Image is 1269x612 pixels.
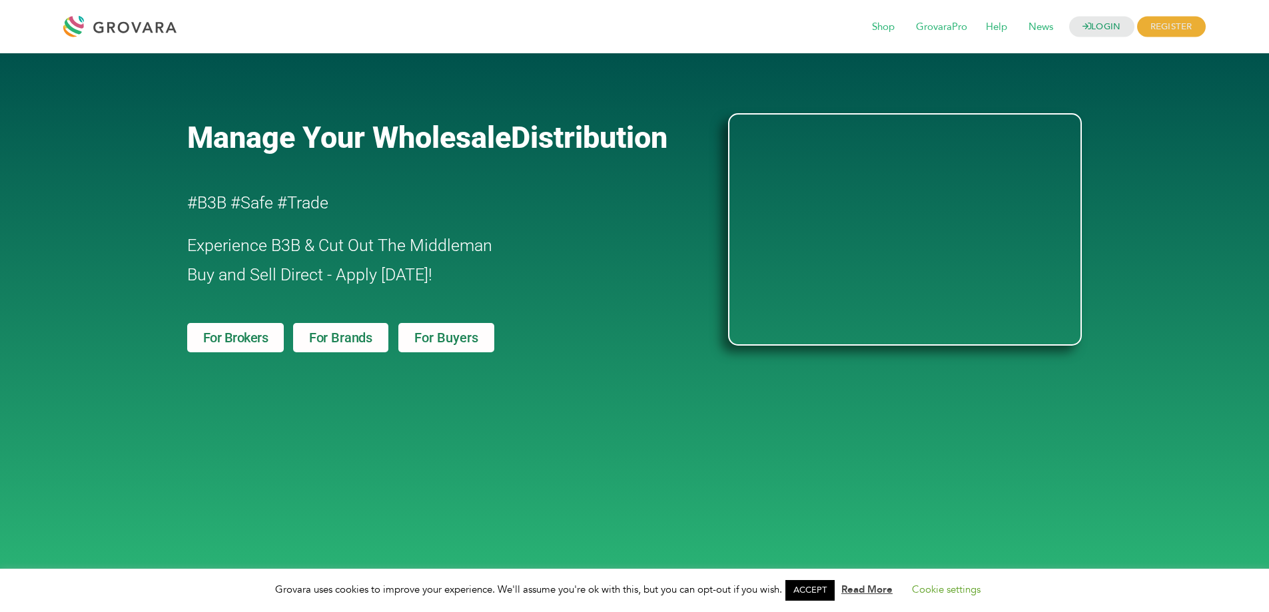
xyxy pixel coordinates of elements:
[203,331,268,344] span: For Brokers
[841,583,893,596] a: Read More
[293,323,388,352] a: For Brands
[907,15,977,40] span: GrovaraPro
[187,323,284,352] a: For Brokers
[977,20,1017,35] a: Help
[1019,20,1062,35] a: News
[187,188,652,218] h2: #B3B #Safe #Trade
[912,583,981,596] a: Cookie settings
[414,331,478,344] span: For Buyers
[187,236,492,255] span: Experience B3B & Cut Out The Middleman
[1019,15,1062,40] span: News
[863,15,904,40] span: Shop
[187,120,707,155] a: Manage Your WholesaleDistribution
[398,323,494,352] a: For Buyers
[1069,17,1134,37] a: LOGIN
[785,580,835,601] a: ACCEPT
[1137,17,1206,37] span: REGISTER
[863,20,904,35] a: Shop
[309,331,372,344] span: For Brands
[187,120,511,155] span: Manage Your Wholesale
[907,20,977,35] a: GrovaraPro
[511,120,667,155] span: Distribution
[187,265,432,284] span: Buy and Sell Direct - Apply [DATE]!
[275,583,994,596] span: Grovara uses cookies to improve your experience. We'll assume you're ok with this, but you can op...
[977,15,1017,40] span: Help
